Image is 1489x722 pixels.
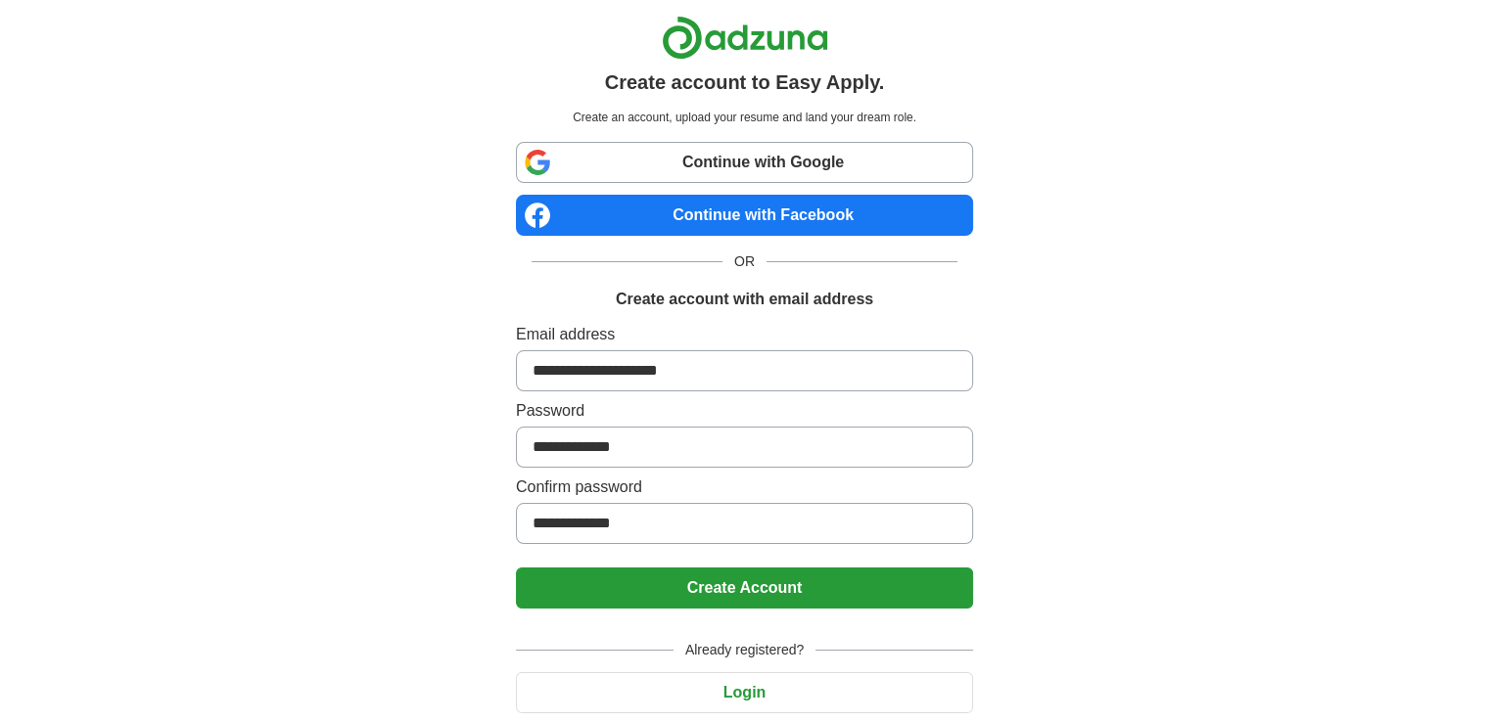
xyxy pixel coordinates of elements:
button: Login [516,672,973,713]
a: Continue with Facebook [516,195,973,236]
label: Password [516,399,973,423]
a: Login [516,684,973,700]
a: Continue with Google [516,142,973,183]
img: Adzuna logo [662,16,828,60]
h1: Create account with email address [616,288,873,311]
h1: Create account to Easy Apply. [605,68,885,97]
p: Create an account, upload your resume and land your dream role. [520,109,969,126]
label: Email address [516,323,973,346]
span: Already registered? [674,640,815,660]
span: OR [722,251,767,272]
label: Confirm password [516,475,973,499]
button: Create Account [516,567,973,609]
